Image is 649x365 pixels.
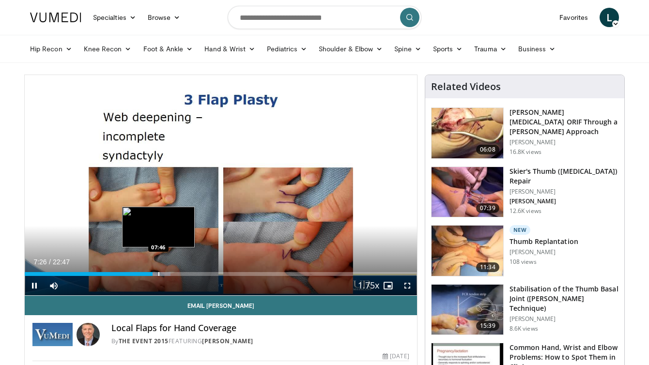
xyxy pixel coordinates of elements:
p: 108 views [510,258,537,266]
span: 06:08 [476,145,499,154]
h3: [PERSON_NAME][MEDICAL_DATA] ORIF Through a [PERSON_NAME] Approach [510,107,618,137]
a: [PERSON_NAME] [202,337,253,345]
img: VuMedi Logo [30,13,81,22]
h4: Related Videos [431,81,501,92]
img: The Event 2015 [32,323,73,346]
h3: Thumb Replantation [510,237,578,246]
a: Sports [427,39,469,59]
a: Pediatrics [261,39,313,59]
span: 7:26 [33,258,46,266]
a: Knee Recon [78,39,138,59]
p: 12.6K views [510,207,541,215]
p: [PERSON_NAME] [510,315,618,323]
p: [PERSON_NAME] [510,138,618,146]
a: L [600,8,619,27]
p: [PERSON_NAME] [510,188,618,196]
img: af335e9d-3f89-4d46-97d1-d9f0cfa56dd9.150x105_q85_crop-smart_upscale.jpg [432,108,503,158]
input: Search topics, interventions [228,6,421,29]
a: 11:34 New Thumb Replantation [PERSON_NAME] 108 views [431,225,618,276]
img: Avatar [77,323,100,346]
a: Foot & Ankle [138,39,199,59]
span: 11:34 [476,262,499,272]
h4: Local Flaps for Hand Coverage [111,323,409,334]
a: Email [PERSON_NAME] [25,296,417,315]
span: 07:39 [476,203,499,213]
button: Mute [44,276,63,295]
button: Fullscreen [398,276,417,295]
span: 22:47 [53,258,70,266]
a: 07:39 Skier's Thumb ([MEDICAL_DATA]) Repair [PERSON_NAME] [PERSON_NAME] 12.6K views [431,167,618,218]
p: [PERSON_NAME] [510,248,578,256]
img: cf79e27c-792e-4c6a-b4db-18d0e20cfc31.150x105_q85_crop-smart_upscale.jpg [432,167,503,217]
img: 86f7a411-b29c-4241-a97c-6b2d26060ca0.150x105_q85_crop-smart_upscale.jpg [432,226,503,276]
a: Favorites [554,8,594,27]
h3: Stabilisation of the Thumb Basal Joint ([PERSON_NAME] Technique) [510,284,618,313]
a: Specialties [87,8,142,27]
video-js: Video Player [25,75,417,296]
a: 06:08 [PERSON_NAME][MEDICAL_DATA] ORIF Through a [PERSON_NAME] Approach [PERSON_NAME] 16.8K views [431,107,618,159]
span: 15:39 [476,321,499,331]
a: The Event 2015 [119,337,169,345]
img: abbb8fbb-6d8f-4f51-8ac9-71c5f2cab4bf.150x105_q85_crop-smart_upscale.jpg [432,285,503,335]
a: Shoulder & Elbow [313,39,388,59]
p: 8.6K views [510,325,538,333]
h3: Skier's Thumb ([MEDICAL_DATA]) Repair [510,167,618,186]
a: Hand & Wrist [199,39,261,59]
button: Enable picture-in-picture mode [378,276,398,295]
div: [DATE] [383,352,409,361]
div: Progress Bar [25,272,417,276]
p: 16.8K views [510,148,541,156]
a: Spine [388,39,427,59]
a: Business [512,39,562,59]
div: By FEATURING [111,337,409,346]
a: Trauma [468,39,512,59]
a: 15:39 Stabilisation of the Thumb Basal Joint ([PERSON_NAME] Technique) [PERSON_NAME] 8.6K views [431,284,618,335]
button: Pause [25,276,44,295]
p: New [510,225,531,235]
a: Browse [142,8,186,27]
img: image.jpeg [122,207,195,247]
span: / [49,258,51,266]
p: [PERSON_NAME] [510,198,618,205]
button: Playback Rate [359,276,378,295]
a: Hip Recon [24,39,78,59]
